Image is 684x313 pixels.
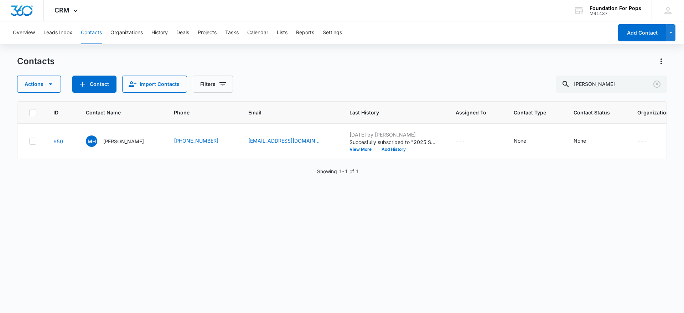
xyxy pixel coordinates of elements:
span: ID [53,109,58,116]
p: [DATE] by [PERSON_NAME] [349,131,439,138]
span: Phone [174,109,221,116]
button: Actions [655,56,667,67]
span: Contact Status [574,109,610,116]
div: Contact Type - None - Select to Edit Field [514,137,539,145]
button: Tasks [225,21,239,44]
p: Showing 1-1 of 1 [317,168,359,175]
div: None [574,137,586,144]
span: Assigned To [456,109,486,116]
div: account id [590,11,641,16]
button: Reports [296,21,314,44]
button: Contacts [81,21,102,44]
div: account name [590,5,641,11]
div: Contact Name - Michael Holton - Select to Edit Field [86,135,157,147]
span: Email [248,109,322,116]
button: Overview [13,21,35,44]
span: CRM [55,6,69,14]
button: Add History [377,147,411,152]
button: Leads Inbox [43,21,72,44]
div: Email - mholton@voami.org - Select to Edit Field [248,137,332,145]
div: Organization - - Select to Edit Field [637,137,660,145]
div: Contact Status - None - Select to Edit Field [574,137,599,145]
button: Import Contacts [122,76,187,93]
button: History [151,21,168,44]
p: [PERSON_NAME] [103,138,144,145]
h1: Contacts [17,56,55,67]
span: Organization [637,109,669,116]
span: Last History [349,109,428,116]
div: --- [637,137,647,145]
a: [EMAIL_ADDRESS][DOMAIN_NAME] [248,137,320,144]
span: Contact Type [514,109,546,116]
a: Navigate to contact details page for Michael Holton [53,138,63,144]
button: Settings [323,21,342,44]
div: Phone - 2692565975 - Select to Edit Field [174,137,231,145]
button: Deals [176,21,189,44]
button: Clear [651,78,663,90]
div: None [514,137,526,144]
button: Projects [198,21,217,44]
button: Actions [17,76,61,93]
button: Lists [277,21,287,44]
button: View More [349,147,377,152]
button: Calendar [247,21,268,44]
span: MH [86,135,97,147]
button: Add Contact [72,76,116,93]
input: Search Contacts [556,76,667,93]
a: [PHONE_NUMBER] [174,137,218,144]
button: Organizations [110,21,143,44]
button: Add Contact [618,24,666,41]
button: Filters [193,76,233,93]
span: Contact Name [86,109,146,116]
div: Assigned To - - Select to Edit Field [456,137,478,145]
div: --- [456,137,465,145]
p: Succesfully subscribed to "2025 Swing For Change List". [349,138,439,146]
